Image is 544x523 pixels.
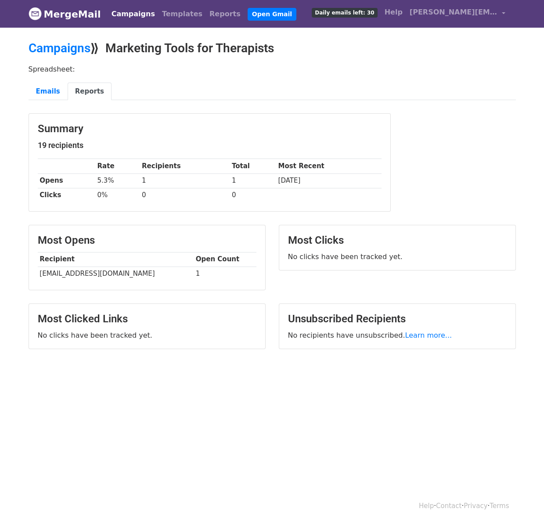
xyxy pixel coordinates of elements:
[464,502,487,510] a: Privacy
[29,41,90,55] a: Campaigns
[159,5,206,23] a: Templates
[500,481,544,523] iframe: Chat Widget
[312,8,377,18] span: Daily emails left: 30
[406,4,509,24] a: [PERSON_NAME][EMAIL_ADDRESS][DOMAIN_NAME]
[206,5,244,23] a: Reports
[140,173,230,188] td: 1
[288,331,507,340] p: No recipients have unsubscribed.
[29,41,516,56] h2: ⟫ Marketing Tools for Therapists
[288,252,507,261] p: No clicks have been tracked yet.
[410,7,497,18] span: [PERSON_NAME][EMAIL_ADDRESS][DOMAIN_NAME]
[248,8,296,21] a: Open Gmail
[108,5,159,23] a: Campaigns
[95,188,140,202] td: 0%
[38,313,256,325] h3: Most Clicked Links
[38,141,382,150] h5: 19 recipients
[140,159,230,173] th: Recipients
[29,65,516,74] p: Spreadsheet:
[29,5,101,23] a: MergeMail
[95,173,140,188] td: 5.3%
[230,159,276,173] th: Total
[29,83,68,101] a: Emails
[230,188,276,202] td: 0
[38,123,382,135] h3: Summary
[276,173,382,188] td: [DATE]
[194,252,256,267] th: Open Count
[29,7,42,20] img: MergeMail logo
[38,173,95,188] th: Opens
[68,83,112,101] a: Reports
[38,331,256,340] p: No clicks have been tracked yet.
[38,252,194,267] th: Recipient
[436,502,461,510] a: Contact
[405,331,452,339] a: Learn more...
[95,159,140,173] th: Rate
[38,267,194,281] td: [EMAIL_ADDRESS][DOMAIN_NAME]
[230,173,276,188] td: 1
[140,188,230,202] td: 0
[308,4,381,21] a: Daily emails left: 30
[419,502,434,510] a: Help
[194,267,256,281] td: 1
[288,234,507,247] h3: Most Clicks
[381,4,406,21] a: Help
[288,313,507,325] h3: Unsubscribed Recipients
[490,502,509,510] a: Terms
[38,188,95,202] th: Clicks
[38,234,256,247] h3: Most Opens
[276,159,382,173] th: Most Recent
